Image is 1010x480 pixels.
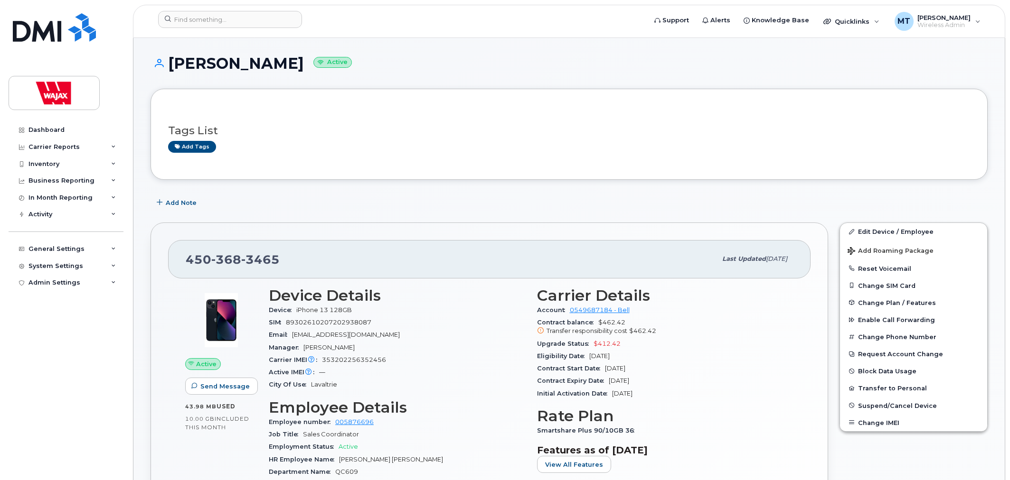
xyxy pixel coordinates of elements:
span: [DATE] [766,255,787,262]
span: Smartshare Plus 90/10GB 36 [537,427,639,434]
button: Block Data Usage [840,362,987,379]
span: City Of Use [269,381,311,388]
span: — [319,369,325,376]
h3: Features as of [DATE] [537,444,794,456]
span: [PERSON_NAME] [PERSON_NAME] [339,456,443,463]
span: [DATE] [589,352,610,360]
span: Initial Activation Date [537,390,612,397]
span: [DATE] [612,390,632,397]
span: [DATE] [609,377,629,384]
span: HR Employee Name [269,456,339,463]
h3: Tags List [168,125,970,137]
span: Active [339,443,358,450]
span: Department Name [269,468,335,475]
span: 3465 [241,252,280,267]
span: Lavaltrie [311,381,337,388]
span: $412.42 [594,340,621,347]
button: View All Features [537,456,611,473]
span: Email [269,331,292,338]
span: used [217,403,236,410]
button: Change Plan / Features [840,294,987,311]
span: SIM [269,319,286,326]
span: Contract Start Date [537,365,605,372]
span: 368 [211,252,241,267]
span: Add Roaming Package [848,247,934,256]
button: Request Account Change [840,345,987,362]
span: 353202256352456 [322,356,386,363]
span: Account [537,306,570,314]
span: Eligibility Date [537,352,589,360]
h3: Carrier Details [537,287,794,304]
span: 450 [186,252,280,267]
a: Edit Device / Employee [840,223,987,240]
small: Active [313,57,352,68]
span: Employee number [269,418,335,425]
span: Suspend/Cancel Device [858,402,937,409]
span: iPhone 13 128GB [296,306,352,314]
span: Sales Coordinator [303,431,359,438]
h3: Employee Details [269,399,526,416]
span: Contract balance [537,319,598,326]
a: 0549687184 - Bell [570,306,630,314]
button: Enable Call Forwarding [840,311,987,328]
span: Enable Call Forwarding [858,316,935,323]
span: Upgrade Status [537,340,594,347]
button: Reset Voicemail [840,260,987,277]
span: $462.42 [537,319,794,336]
button: Add Note [151,194,205,211]
span: Carrier IMEI [269,356,322,363]
h1: [PERSON_NAME] [151,55,988,72]
span: Active IMEI [269,369,319,376]
span: Employment Status [269,443,339,450]
span: Contract Expiry Date [537,377,609,384]
button: Change Phone Number [840,328,987,345]
span: Send Message [200,382,250,391]
button: Change IMEI [840,414,987,431]
span: Change Plan / Features [858,299,936,306]
span: 10.00 GB [185,415,215,422]
span: included this month [185,415,249,431]
h3: Device Details [269,287,526,304]
h3: Rate Plan [537,407,794,425]
span: 89302610207202938087 [286,319,371,326]
span: Manager [269,344,303,351]
a: 005876696 [335,418,374,425]
span: 43.98 MB [185,403,217,410]
span: Last updated [722,255,766,262]
img: image20231002-3703462-1ig824h.jpeg [193,292,250,349]
a: Add tags [168,141,216,153]
button: Suspend/Cancel Device [840,397,987,414]
span: [PERSON_NAME] [303,344,355,351]
button: Change SIM Card [840,277,987,294]
button: Send Message [185,378,258,395]
span: [EMAIL_ADDRESS][DOMAIN_NAME] [292,331,400,338]
span: QC609 [335,468,358,475]
button: Add Roaming Package [840,240,987,260]
span: Add Note [166,198,197,207]
span: $462.42 [629,327,656,334]
span: Active [196,360,217,369]
span: Transfer responsibility cost [547,327,627,334]
span: Device [269,306,296,314]
span: Job Title [269,431,303,438]
span: [DATE] [605,365,625,372]
span: View All Features [545,460,603,469]
button: Transfer to Personal [840,379,987,397]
